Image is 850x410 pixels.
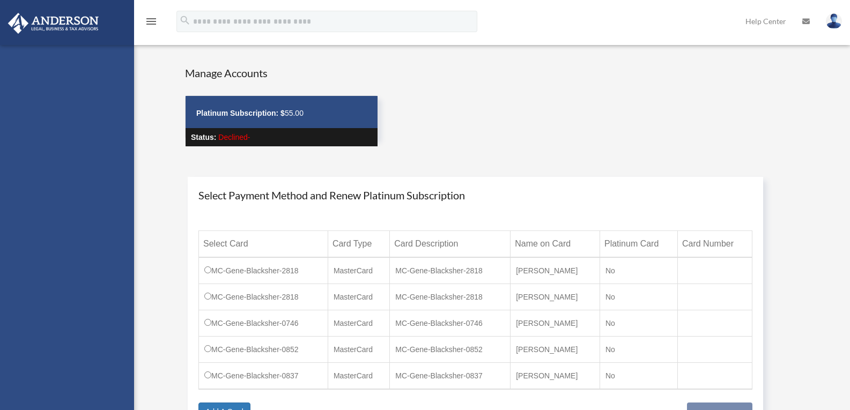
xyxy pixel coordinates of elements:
td: MC-Gene-Blacksher-2818 [199,257,328,284]
td: No [600,257,677,284]
td: MC-Gene-Blacksher-2818 [390,284,511,310]
td: [PERSON_NAME] [511,257,600,284]
th: Card Description [390,230,511,257]
td: No [600,362,677,389]
span: Declined- [218,133,250,141]
td: MC-Gene-Blacksher-2818 [390,257,511,284]
td: [PERSON_NAME] [511,336,600,362]
td: MasterCard [328,284,389,310]
td: No [600,336,677,362]
strong: Platinum Subscription: $ [196,109,285,117]
th: Card Type [328,230,389,257]
strong: Status: [191,133,216,141]
th: Card Number [677,230,752,257]
i: menu [145,15,158,28]
h4: Manage Accounts [185,65,378,80]
td: MasterCard [328,336,389,362]
td: MC-Gene-Blacksher-0746 [390,310,511,336]
img: User Pic [826,13,842,29]
td: MC-Gene-Blacksher-0837 [390,362,511,389]
td: No [600,284,677,310]
th: Select Card [199,230,328,257]
th: Platinum Card [600,230,677,257]
td: No [600,310,677,336]
td: [PERSON_NAME] [511,310,600,336]
td: [PERSON_NAME] [511,362,600,389]
td: MasterCard [328,310,389,336]
td: MasterCard [328,362,389,389]
td: MC-Gene-Blacksher-0852 [390,336,511,362]
th: Name on Card [511,230,600,257]
td: MC-Gene-Blacksher-0837 [199,362,328,389]
a: menu [145,19,158,28]
td: [PERSON_NAME] [511,284,600,310]
td: MC-Gene-Blacksher-2818 [199,284,328,310]
td: MasterCard [328,257,389,284]
td: MC-Gene-Blacksher-0746 [199,310,328,336]
p: 55.00 [196,107,367,120]
img: Anderson Advisors Platinum Portal [5,13,102,34]
td: MC-Gene-Blacksher-0852 [199,336,328,362]
i: search [179,14,191,26]
h4: Select Payment Method and Renew Platinum Subscription [198,188,752,203]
